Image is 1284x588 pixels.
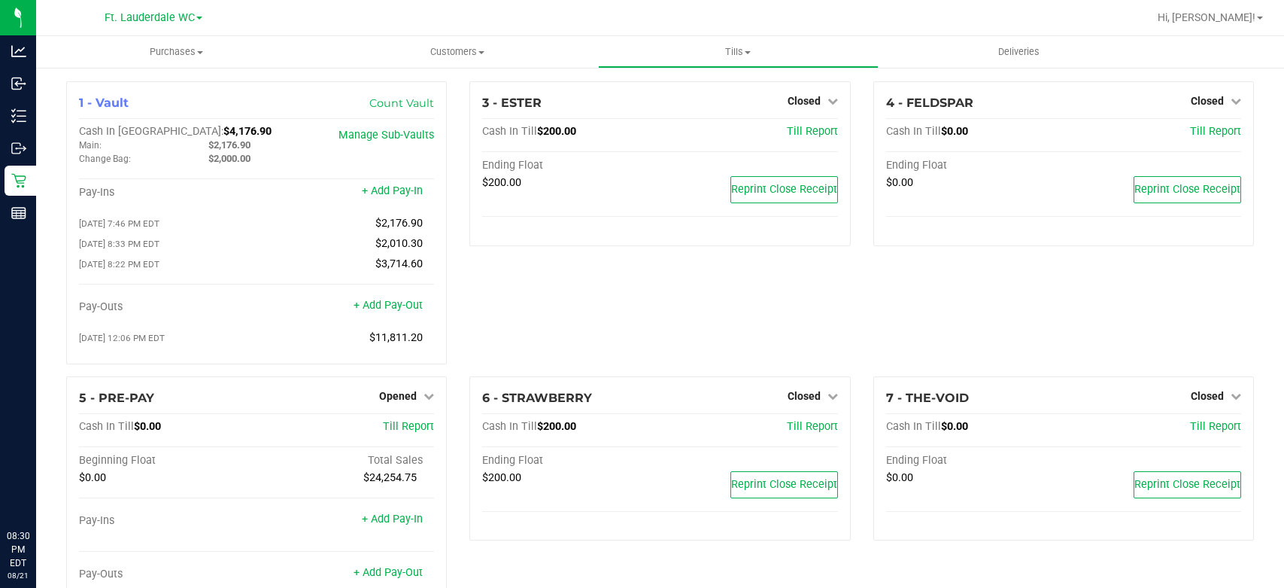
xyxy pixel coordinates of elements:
[482,125,537,138] span: Cash In Till
[79,154,131,164] span: Change Bag:
[879,36,1159,68] a: Deliveries
[1158,11,1255,23] span: Hi, [PERSON_NAME]!
[886,176,913,189] span: $0.00
[375,217,423,230] span: $2,176.90
[36,45,317,59] span: Purchases
[482,420,537,433] span: Cash In Till
[886,159,1064,172] div: Ending Float
[15,468,60,513] iframe: Resource center
[1134,471,1241,498] button: Reprint Close Receipt
[79,140,102,151] span: Main:
[482,96,542,110] span: 3 - ESTER
[79,125,223,138] span: Cash In [GEOGRAPHIC_DATA]:
[731,478,837,491] span: Reprint Close Receipt
[223,125,272,138] span: $4,176.90
[886,391,969,405] span: 7 - THE-VOID
[79,471,106,484] span: $0.00
[941,125,968,138] span: $0.00
[788,390,821,402] span: Closed
[105,11,195,24] span: Ft. Lauderdale WC
[482,176,521,189] span: $200.00
[1134,176,1241,203] button: Reprint Close Receipt
[79,300,256,314] div: Pay-Outs
[886,454,1064,468] div: Ending Float
[731,183,837,196] span: Reprint Close Receipt
[1134,478,1240,491] span: Reprint Close Receipt
[208,139,250,151] span: $2,176.90
[79,391,154,405] span: 5 - PRE-PAY
[482,454,660,468] div: Ending Float
[787,125,838,138] a: Till Report
[79,514,256,528] div: Pay-Ins
[941,420,968,433] span: $0.00
[79,239,159,249] span: [DATE] 8:33 PM EDT
[7,570,29,581] p: 08/21
[537,125,576,138] span: $200.00
[79,454,256,468] div: Beginning Float
[482,471,521,484] span: $200.00
[7,529,29,570] p: 08:30 PM EDT
[886,471,913,484] span: $0.00
[1190,125,1241,138] a: Till Report
[730,471,838,498] button: Reprint Close Receipt
[354,299,423,312] a: + Add Pay-Out
[482,391,592,405] span: 6 - STRAWBERRY
[730,176,838,203] button: Reprint Close Receipt
[1191,95,1224,107] span: Closed
[375,237,423,250] span: $2,010.30
[787,420,838,433] a: Till Report
[11,173,26,188] inline-svg: Retail
[36,36,317,68] a: Purchases
[79,96,129,110] span: 1 - Vault
[79,259,159,270] span: [DATE] 8:22 PM EDT
[375,257,423,270] span: $3,714.60
[11,76,26,91] inline-svg: Inbound
[317,45,596,59] span: Customers
[79,420,134,433] span: Cash In Till
[79,218,159,229] span: [DATE] 7:46 PM EDT
[256,454,434,468] div: Total Sales
[598,36,879,68] a: Tills
[11,44,26,59] inline-svg: Analytics
[11,206,26,221] inline-svg: Reports
[362,184,423,197] a: + Add Pay-In
[134,420,161,433] span: $0.00
[79,333,165,343] span: [DATE] 12:06 PM EDT
[79,568,256,581] div: Pay-Outs
[886,125,941,138] span: Cash In Till
[11,108,26,123] inline-svg: Inventory
[788,95,821,107] span: Closed
[599,45,878,59] span: Tills
[383,420,434,433] a: Till Report
[11,141,26,156] inline-svg: Outbound
[537,420,576,433] span: $200.00
[369,96,434,110] a: Count Vault
[79,186,256,200] div: Pay-Ins
[886,96,973,110] span: 4 - FELDSPAR
[886,420,941,433] span: Cash In Till
[208,153,250,164] span: $2,000.00
[362,513,423,526] a: + Add Pay-In
[1190,420,1241,433] a: Till Report
[1134,183,1240,196] span: Reprint Close Receipt
[1191,390,1224,402] span: Closed
[379,390,417,402] span: Opened
[338,129,434,142] a: Manage Sub-Vaults
[317,36,597,68] a: Customers
[363,471,417,484] span: $24,254.75
[978,45,1060,59] span: Deliveries
[354,566,423,579] a: + Add Pay-Out
[482,159,660,172] div: Ending Float
[369,331,423,344] span: $11,811.20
